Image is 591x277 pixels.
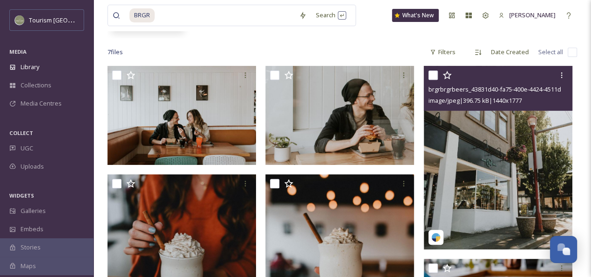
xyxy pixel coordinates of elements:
[494,6,560,24] a: [PERSON_NAME]
[311,6,351,24] div: Search
[392,9,439,22] a: What's New
[21,99,62,108] span: Media Centres
[486,43,534,61] div: Date Created
[265,66,414,165] img: TAbby-SpringCampaign-9110.jpg
[509,11,555,19] span: [PERSON_NAME]
[9,48,27,55] span: MEDIA
[21,262,36,270] span: Maps
[21,81,51,90] span: Collections
[129,8,155,22] span: BRGR
[9,129,33,136] span: COLLECT
[21,225,43,234] span: Embeds
[431,233,441,242] img: snapsea-logo.png
[550,236,577,263] button: Open Chat
[107,66,256,165] img: TAbby-SpringCampaign-9128.jpg
[21,243,41,252] span: Stories
[21,63,39,71] span: Library
[15,15,24,25] img: Abbotsford_Snapsea.png
[428,96,522,105] span: image/jpeg | 396.75 kB | 1440 x 1777
[29,15,113,24] span: Tourism [GEOGRAPHIC_DATA]
[21,162,44,171] span: Uploads
[538,48,563,57] span: Select all
[107,48,123,57] span: 7 file s
[425,43,460,61] div: Filters
[21,144,33,153] span: UGC
[424,66,572,249] img: brgrbrgrbeers_43831d40-fa75-400e-4424-4511da905688.jpg
[21,206,46,215] span: Galleries
[9,192,34,199] span: WIDGETS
